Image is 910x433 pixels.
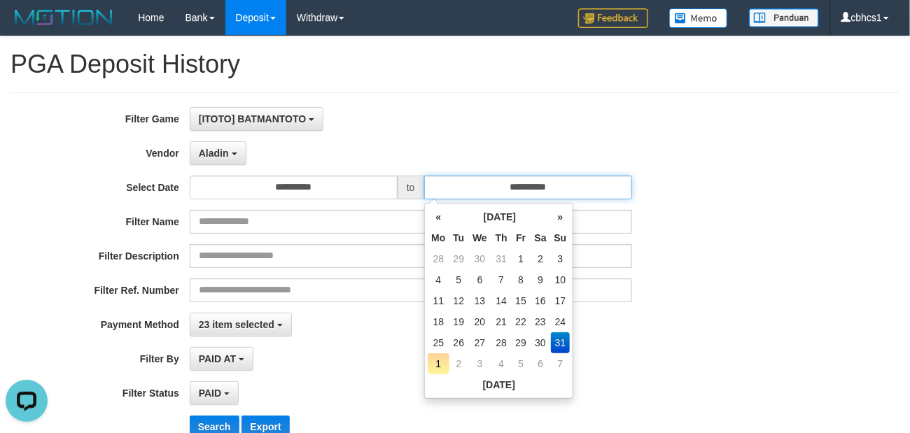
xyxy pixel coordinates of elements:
[190,141,246,165] button: Aladin
[449,248,469,269] td: 29
[468,290,491,311] td: 13
[468,248,491,269] td: 30
[669,8,728,28] img: Button%20Memo.svg
[428,311,449,332] td: 18
[428,248,449,269] td: 28
[190,313,292,336] button: 23 item selected
[512,269,531,290] td: 8
[428,269,449,290] td: 4
[468,269,491,290] td: 6
[6,6,48,48] button: Open LiveChat chat widget
[190,381,239,405] button: PAID
[190,347,253,371] button: PAID AT
[428,206,449,227] th: «
[428,290,449,311] td: 11
[428,227,449,248] th: Mo
[491,290,512,311] td: 14
[512,227,531,248] th: Fr
[512,332,531,353] td: 29
[449,311,469,332] td: 19
[512,311,531,332] td: 22
[491,311,512,332] td: 21
[199,148,229,159] span: Aladin
[428,374,570,395] th: [DATE]
[551,227,570,248] th: Su
[512,353,531,374] td: 5
[531,332,551,353] td: 30
[531,269,551,290] td: 9
[10,50,899,78] h1: PGA Deposit History
[551,311,570,332] td: 24
[531,290,551,311] td: 16
[468,353,491,374] td: 3
[551,290,570,311] td: 17
[468,227,491,248] th: We
[428,353,449,374] td: 1
[398,176,424,199] span: to
[551,269,570,290] td: 10
[449,290,469,311] td: 12
[199,353,236,364] span: PAID AT
[468,332,491,353] td: 27
[449,332,469,353] td: 26
[512,248,531,269] td: 1
[531,227,551,248] th: Sa
[491,269,512,290] td: 7
[491,248,512,269] td: 31
[428,332,449,353] td: 25
[531,353,551,374] td: 6
[749,8,819,27] img: panduan.png
[449,227,469,248] th: Tu
[491,353,512,374] td: 4
[199,319,274,330] span: 23 item selected
[199,113,306,125] span: [ITOTO] BATMANTOTO
[449,206,551,227] th: [DATE]
[551,248,570,269] td: 3
[512,290,531,311] td: 15
[468,311,491,332] td: 20
[491,227,512,248] th: Th
[531,248,551,269] td: 2
[491,332,512,353] td: 28
[449,353,469,374] td: 2
[10,7,117,28] img: MOTION_logo.png
[551,332,570,353] td: 31
[551,206,570,227] th: »
[190,107,323,131] button: [ITOTO] BATMANTOTO
[449,269,469,290] td: 5
[199,388,221,399] span: PAID
[578,8,648,28] img: Feedback.jpg
[551,353,570,374] td: 7
[531,311,551,332] td: 23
